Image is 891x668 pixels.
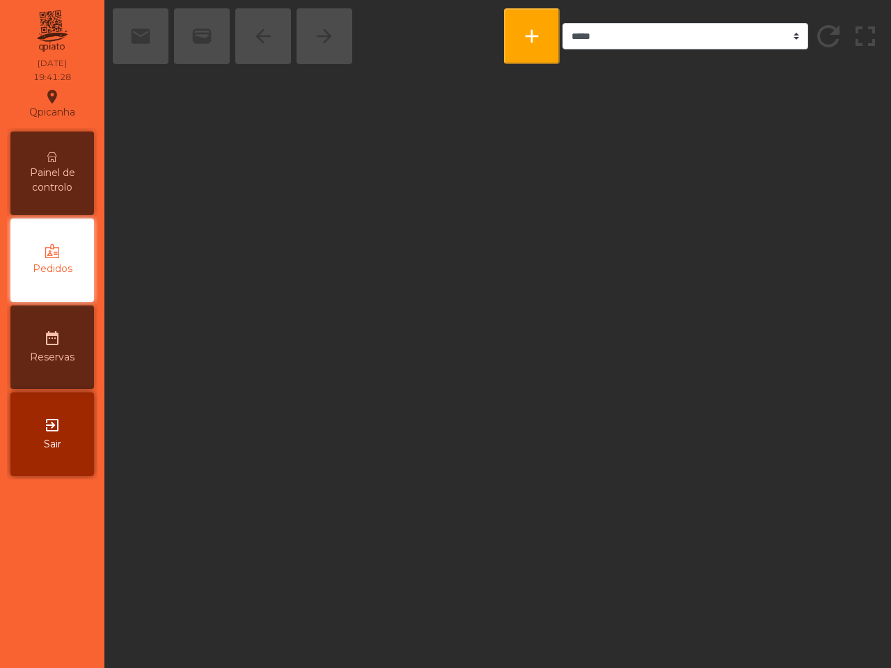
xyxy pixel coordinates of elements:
i: date_range [44,330,61,347]
span: Sair [44,437,61,452]
div: 19:41:28 [33,71,71,83]
button: add [504,8,560,64]
span: add [521,25,543,47]
div: [DATE] [38,57,67,70]
span: Reservas [30,350,74,365]
span: Pedidos [33,262,72,276]
span: Painel de controlo [14,166,90,195]
img: qpiato [35,7,69,56]
div: Qpicanha [29,86,75,121]
i: location_on [44,88,61,105]
i: exit_to_app [44,417,61,434]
